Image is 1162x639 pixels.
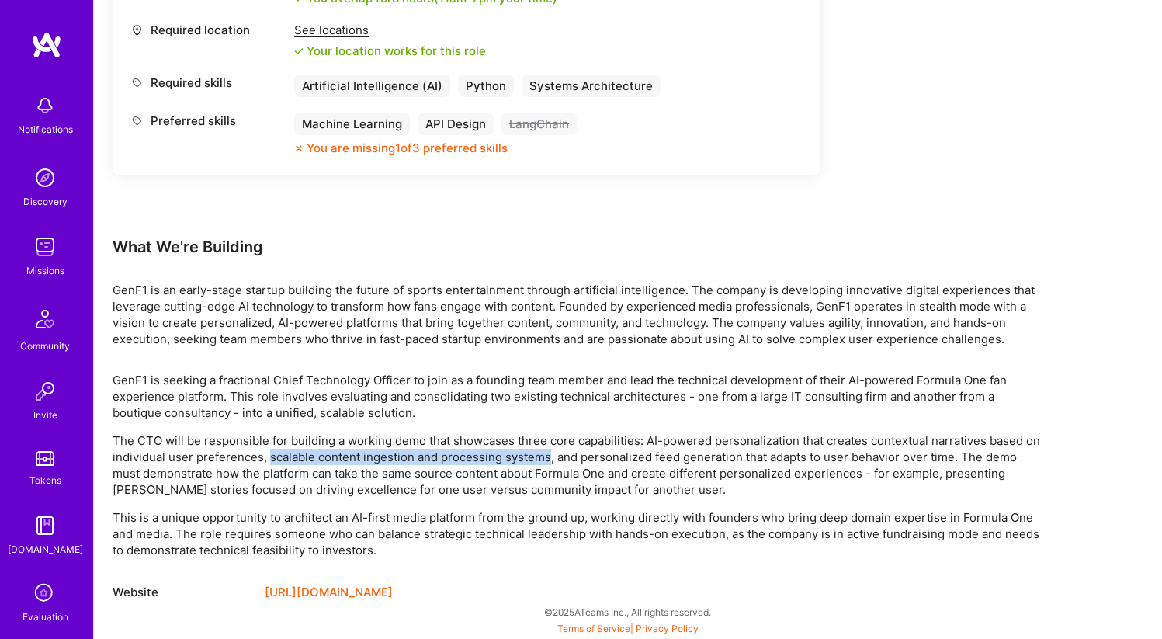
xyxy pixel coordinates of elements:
[418,113,494,135] div: API Design
[636,623,699,634] a: Privacy Policy
[294,43,486,59] div: Your location works for this role
[93,592,1162,631] div: © 2025 ATeams Inc., All rights reserved.
[131,24,143,36] i: icon Location
[8,541,83,557] div: [DOMAIN_NAME]
[29,162,61,193] img: discovery
[522,75,661,97] div: Systems Architecture
[29,231,61,262] img: teamwork
[26,300,64,338] img: Community
[557,623,699,634] span: |
[294,113,410,135] div: Machine Learning
[307,140,508,156] div: You are missing 1 of 3 preferred skills
[294,144,304,153] i: icon CloseOrange
[23,609,68,625] div: Evaluation
[33,407,57,423] div: Invite
[29,472,61,488] div: Tokens
[131,77,143,89] i: icon Tag
[265,583,393,602] a: [URL][DOMAIN_NAME]
[294,75,450,97] div: Artificial Intelligence (AI)
[294,22,486,38] div: See locations
[23,193,68,210] div: Discovery
[458,75,514,97] div: Python
[113,583,252,602] div: Website
[36,451,54,466] img: tokens
[501,113,577,135] div: LangChain
[30,579,60,609] i: icon SelectionTeam
[557,623,630,634] a: Terms of Service
[20,338,70,354] div: Community
[113,372,1044,421] p: GenF1 is seeking a fractional Chief Technology Officer to join as a founding team member and lead...
[113,237,1044,257] div: What We're Building
[131,22,286,38] div: Required location
[131,115,143,127] i: icon Tag
[26,262,64,279] div: Missions
[113,509,1044,558] p: This is a unique opportunity to architect an AI-first media platform from the ground up, working ...
[131,113,286,129] div: Preferred skills
[113,432,1044,498] p: The CTO will be responsible for building a working demo that showcases three core capabilities: A...
[29,90,61,121] img: bell
[294,47,304,56] i: icon Check
[29,376,61,407] img: Invite
[113,282,1044,347] p: GenF1 is an early-stage startup building the future of sports entertainment through artificial in...
[131,75,286,91] div: Required skills
[31,31,62,59] img: logo
[18,121,73,137] div: Notifications
[29,510,61,541] img: guide book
